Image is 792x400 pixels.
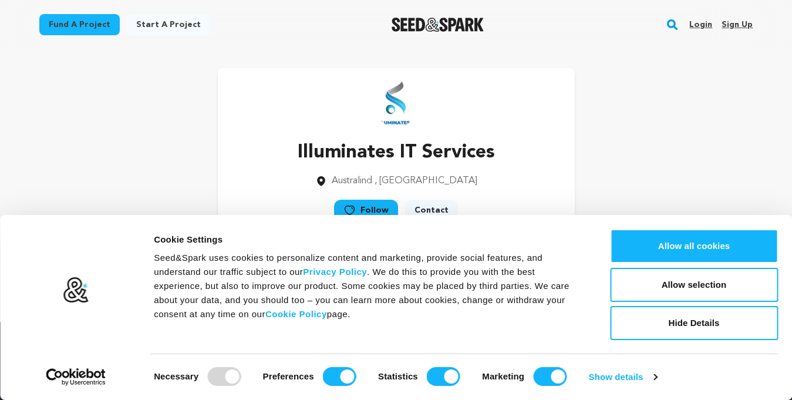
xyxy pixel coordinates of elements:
[378,371,418,381] strong: Statistics
[153,362,154,363] legend: Consent Selection
[25,368,127,386] a: Usercentrics Cookiebot - opens in a new window
[334,200,398,221] a: Follow
[332,176,372,186] span: Australind
[689,15,712,34] a: Login
[392,18,484,32] img: Seed&Spark Logo Dark Mode
[373,80,420,127] img: https://seedandspark-static.s3.us-east-2.amazonaws.com/images/User/002/189/514/medium/da9fd17e44b...
[63,277,89,304] img: logo
[298,139,495,167] p: Illuminates IT Services
[482,371,524,381] strong: Marketing
[589,368,657,386] a: Show details
[39,14,120,35] a: Fund a project
[392,18,484,32] a: Seed&Spark Homepage
[610,268,778,302] button: Allow selection
[154,371,198,381] strong: Necessary
[127,14,210,35] a: Start a project
[722,15,753,34] a: Sign up
[375,176,477,186] span: , [GEOGRAPHIC_DATA]
[303,267,367,277] a: Privacy Policy
[154,251,584,321] div: Seed&Spark uses cookies to personalize content and marketing, provide social features, and unders...
[265,309,327,319] a: Cookie Policy
[263,371,314,381] strong: Preferences
[154,233,584,247] div: Cookie Settings
[610,306,778,340] button: Hide Details
[405,200,458,221] a: Contact
[610,229,778,263] button: Allow all cookies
